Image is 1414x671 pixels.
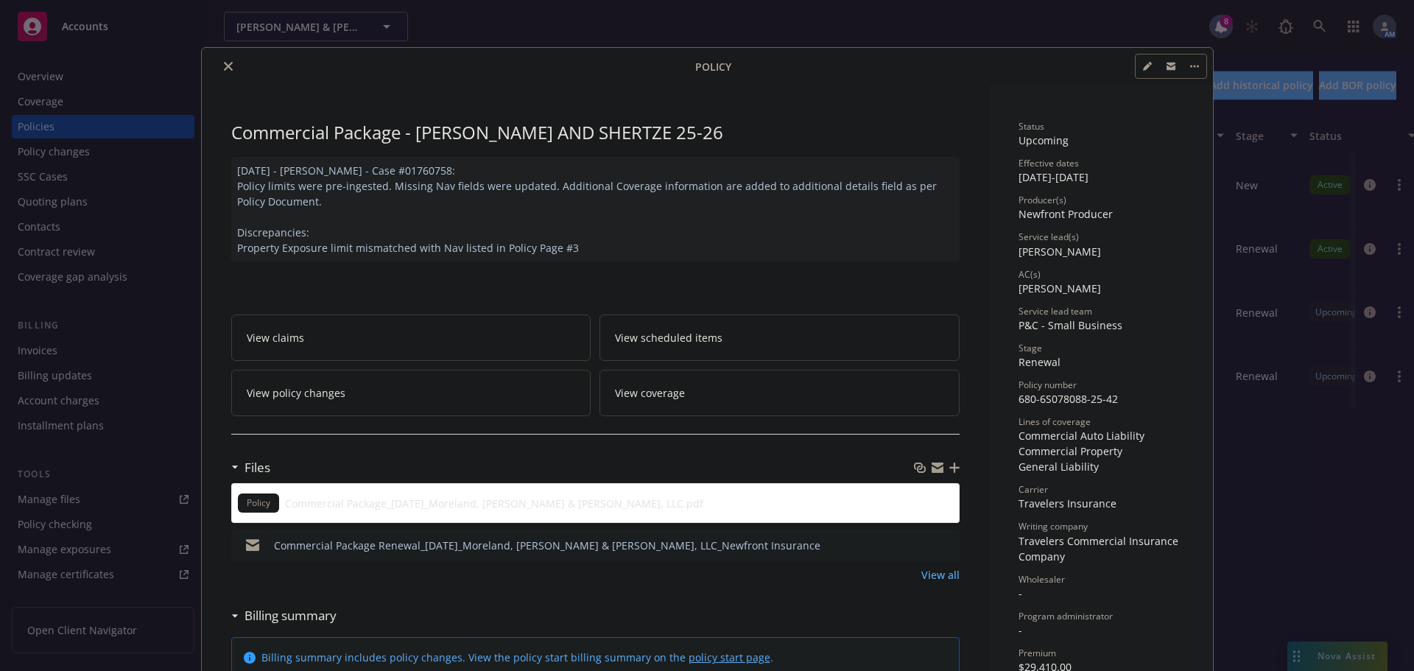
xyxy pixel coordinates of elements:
span: Effective dates [1019,157,1079,169]
a: View policy changes [231,370,591,416]
a: policy start page [689,650,770,664]
span: Renewal [1019,355,1060,369]
span: Producer(s) [1019,194,1066,206]
span: Policy [244,496,273,510]
span: Policy number [1019,379,1077,391]
span: Wholesaler [1019,573,1065,586]
button: close [219,57,237,75]
span: Policy [695,59,731,74]
span: Writing company [1019,520,1088,533]
span: - [1019,586,1022,600]
span: Lines of coverage [1019,415,1091,428]
button: preview file [940,496,953,511]
div: Billing summary includes policy changes. View the policy start billing summary on the . [261,650,773,665]
div: Commercial Package - [PERSON_NAME] AND SHERTZE 25-26 [231,120,960,145]
span: 680-6S078088-25-42 [1019,392,1118,406]
span: Status [1019,120,1044,133]
button: preview file [940,538,954,553]
span: Stage [1019,342,1042,354]
h3: Files [245,458,270,477]
a: View coverage [599,370,960,416]
div: Files [231,458,270,477]
a: View claims [231,315,591,361]
span: Service lead(s) [1019,231,1079,243]
a: View scheduled items [599,315,960,361]
span: P&C - Small Business [1019,318,1122,332]
span: Upcoming [1019,133,1069,147]
span: Commercial Package_[DATE]_Moreland, [PERSON_NAME] & [PERSON_NAME], LLC.pdf [285,496,703,511]
div: Commercial Property [1019,443,1183,459]
span: [PERSON_NAME] [1019,281,1101,295]
span: View claims [247,330,304,345]
span: Travelers Commercial Insurance Company [1019,534,1181,563]
button: download file [916,496,928,511]
span: [PERSON_NAME] [1019,245,1101,259]
span: Carrier [1019,483,1048,496]
div: Commercial Package Renewal_[DATE]_Moreland, [PERSON_NAME] & [PERSON_NAME], LLC_Newfront Insurance [274,538,820,553]
span: View coverage [615,385,685,401]
span: Service lead team [1019,305,1092,317]
span: View scheduled items [615,330,722,345]
a: View all [921,567,960,583]
span: Premium [1019,647,1056,659]
span: - [1019,623,1022,637]
span: Newfront Producer [1019,207,1113,221]
div: [DATE] - [DATE] [1019,157,1183,185]
h3: Billing summary [245,606,337,625]
span: Program administrator [1019,610,1113,622]
span: AC(s) [1019,268,1041,281]
div: General Liability [1019,459,1183,474]
button: download file [917,538,929,553]
div: [DATE] - [PERSON_NAME] - Case #01760758: Policy limits were pre-ingested. Missing Nav fields were... [231,157,960,261]
span: Travelers Insurance [1019,496,1116,510]
div: Commercial Auto Liability [1019,428,1183,443]
span: View policy changes [247,385,345,401]
div: Billing summary [231,606,337,625]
